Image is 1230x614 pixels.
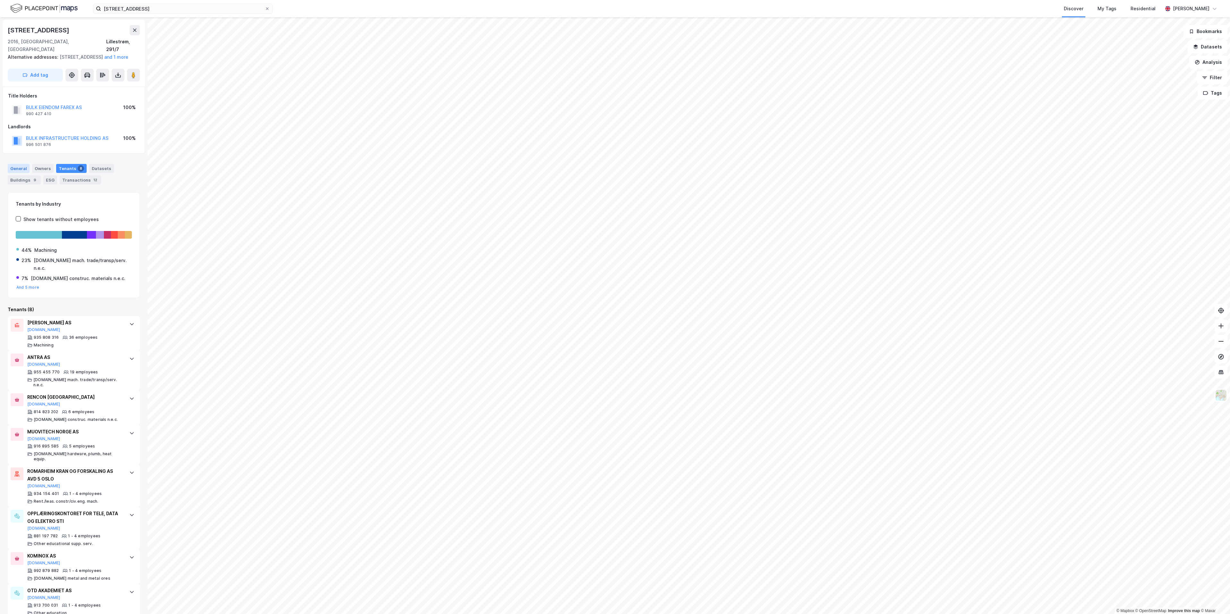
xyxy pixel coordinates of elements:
[8,25,71,35] div: [STREET_ADDRESS]
[68,533,100,539] div: 1 - 4 employees
[27,587,123,594] div: OTD AKADEMIET AS
[34,444,59,449] div: 916 895 585
[27,327,60,332] button: [DOMAIN_NAME]
[27,483,60,489] button: [DOMAIN_NAME]
[60,175,101,184] div: Transactions
[23,216,99,223] div: Show tenants without employees
[1188,40,1227,53] button: Datasets
[27,510,123,525] div: OPPLÆRINGSKONTORET FOR TELE, DATA OG ELEKTRO STI
[34,491,59,496] div: 934 154 401
[8,175,41,184] div: Buildings
[27,362,60,367] button: [DOMAIN_NAME]
[27,319,123,327] div: [PERSON_NAME] AS
[101,4,265,13] input: Search by address, cadastre, landlords, tenants or people
[27,467,123,483] div: ROMARHEIM KRAN OG FORSKALING AS AVD 5 OSLO
[16,285,39,290] button: And 5 more
[10,3,78,14] img: logo.f888ab2527a4732fd821a326f86c7f29.svg
[8,123,140,131] div: Landlords
[1064,5,1083,13] div: Discover
[21,246,32,254] div: 44%
[16,200,132,208] div: Tenants by Industry
[68,409,94,414] div: 6 employees
[69,568,101,573] div: 1 - 4 employees
[32,164,54,173] div: Owners
[123,104,136,111] div: 100%
[34,451,123,462] div: [DOMAIN_NAME] hardware, plumb, heat equip.
[27,354,123,361] div: ANTRA AS
[1197,71,1227,84] button: Filter
[1198,583,1230,614] iframe: Chat Widget
[27,428,123,436] div: MUOVITECH NORGE AS
[31,275,125,282] div: [DOMAIN_NAME] construc. materials n.e.c.
[70,370,98,375] div: 19 employees
[69,491,102,496] div: 1 - 4 employees
[34,335,59,340] div: 935 808 316
[8,306,140,313] div: Tenants (8)
[27,436,60,441] button: [DOMAIN_NAME]
[1173,5,1209,13] div: [PERSON_NAME]
[106,38,140,53] div: Lillestrøm, 291/7
[34,417,118,422] div: [DOMAIN_NAME] construc. materials n.e.c.
[123,134,136,142] div: 100%
[34,257,131,272] div: [DOMAIN_NAME] mach. trade/transp/serv. n.e.c.
[1168,609,1200,613] a: Improve this map
[1215,389,1227,401] img: Z
[34,576,110,581] div: [DOMAIN_NAME] metal and metal ores
[1183,25,1227,38] button: Bookmarks
[34,343,54,348] div: Machining
[8,54,60,60] span: Alternative addresses:
[34,370,60,375] div: 955 455 770
[27,560,60,566] button: [DOMAIN_NAME]
[1198,87,1227,99] button: Tags
[34,541,93,546] div: Other educational supp. serv.
[34,246,57,254] div: Machining
[26,111,51,116] div: 990 427 410
[69,335,98,340] div: 36 employees
[34,603,58,608] div: 913 700 031
[89,164,114,173] div: Datasets
[26,142,51,147] div: 996 501 876
[68,603,101,608] div: 1 - 4 employees
[27,552,123,560] div: KOMINOX AS
[1135,609,1166,613] a: OpenStreetMap
[34,568,59,573] div: 992 879 882
[27,595,60,600] button: [DOMAIN_NAME]
[21,275,28,282] div: 7%
[56,164,87,173] div: Tenants
[27,402,60,407] button: [DOMAIN_NAME]
[8,92,140,100] div: Title Holders
[8,53,135,61] div: [STREET_ADDRESS]
[92,177,98,183] div: 12
[32,177,38,183] div: 9
[8,69,63,81] button: Add tag
[27,393,123,401] div: RENCON [GEOGRAPHIC_DATA]
[78,165,84,172] div: 8
[8,164,30,173] div: General
[43,175,57,184] div: ESG
[21,257,31,264] div: 23%
[1098,5,1116,13] div: My Tags
[1116,609,1134,613] a: Mapbox
[8,38,106,53] div: 2016, [GEOGRAPHIC_DATA], [GEOGRAPHIC_DATA]
[34,409,58,414] div: 814 823 202
[1189,56,1227,69] button: Analysis
[1131,5,1156,13] div: Residential
[69,444,95,449] div: 5 employees
[27,526,60,531] button: [DOMAIN_NAME]
[34,533,58,539] div: 881 197 782
[34,499,98,504] div: Rent./leas. constr/civ.eng. mach.
[33,377,123,388] div: [DOMAIN_NAME] mach. trade/transp/serv. n.e.c.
